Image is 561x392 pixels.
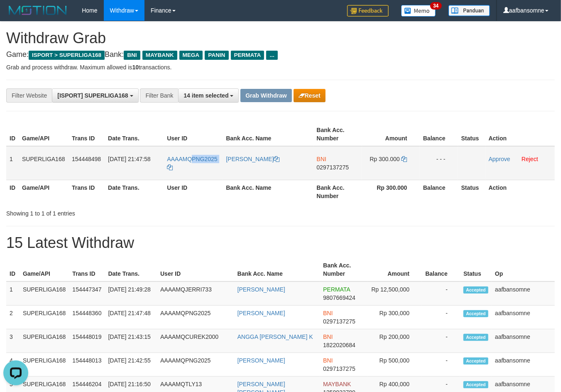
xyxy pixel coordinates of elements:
button: Grab Withdraw [240,89,292,102]
td: - [422,353,460,377]
td: 154447347 [69,282,105,306]
th: Status [460,258,492,282]
td: 4 [6,353,20,377]
span: MAYBANK [323,381,351,387]
img: MOTION_logo.png [6,4,69,17]
th: Op [492,258,555,282]
td: 1 [6,282,20,306]
td: AAAAMQPNG2025 [157,353,234,377]
td: SUPERLIGA168 [20,353,69,377]
td: SUPERLIGA168 [19,146,69,180]
th: User ID [164,180,223,203]
td: [DATE] 21:42:55 [105,353,157,377]
th: Action [485,122,555,146]
a: Approve [489,156,510,162]
td: aafbansomne [492,282,555,306]
span: 14 item selected [184,92,228,99]
td: [DATE] 21:47:48 [105,306,157,329]
h1: 15 Latest Withdraw [6,235,555,251]
th: Trans ID [69,258,105,282]
td: Rp 200,000 [367,329,422,353]
button: Open LiveChat chat widget [3,3,28,28]
span: BNI [317,156,326,162]
span: BNI [323,310,333,316]
td: 154448019 [69,329,105,353]
th: Trans ID [69,180,105,203]
span: Accepted [463,358,488,365]
th: Balance [420,122,458,146]
th: Rp 300.000 [362,180,420,203]
button: [ISPORT] SUPERLIGA168 [52,88,138,103]
span: ... [266,51,277,60]
span: BNI [124,51,140,60]
td: - [422,282,460,306]
td: Rp 12,500,000 [367,282,422,306]
th: Game/API [20,258,69,282]
span: Accepted [463,334,488,341]
span: PANIN [205,51,228,60]
img: Button%20Memo.svg [401,5,436,17]
h1: Withdraw Grab [6,30,555,47]
th: Game/API [19,122,69,146]
td: aafbansomne [492,329,555,353]
span: MAYBANK [142,51,177,60]
th: User ID [164,122,223,146]
th: Game/API [19,180,69,203]
div: Filter Website [6,88,52,103]
th: Date Trans. [105,122,164,146]
span: Copy 0297137275 to clipboard [323,318,355,325]
a: [PERSON_NAME] [226,156,279,162]
th: ID [6,122,19,146]
th: Bank Acc. Name [223,180,313,203]
td: 2 [6,306,20,329]
span: BNI [323,333,333,340]
strong: 10 [132,64,139,71]
span: 34 [430,2,441,10]
span: Accepted [463,310,488,317]
p: Grab and process withdraw. Maximum allowed is transactions. [6,63,555,71]
td: aafbansomne [492,306,555,329]
span: Copy 0297137275 to clipboard [317,164,349,171]
th: Status [458,122,485,146]
th: Amount [362,122,420,146]
th: Amount [367,258,422,282]
span: [ISPORT] SUPERLIGA168 [57,92,128,99]
td: [DATE] 21:49:28 [105,282,157,306]
span: Accepted [463,381,488,388]
td: 3 [6,329,20,353]
a: [PERSON_NAME] [238,286,285,293]
span: 154448498 [72,156,101,162]
span: AAAAMQPNG2025 [167,156,217,162]
img: panduan.png [448,5,490,16]
a: ANGGA [PERSON_NAME] K [238,333,313,340]
td: [DATE] 21:43:15 [105,329,157,353]
td: 1 [6,146,19,180]
th: ID [6,180,19,203]
a: Copy 300000 to clipboard [402,156,407,162]
div: Showing 1 to 1 of 1 entries [6,206,228,218]
td: - [422,329,460,353]
th: Bank Acc. Name [234,258,320,282]
td: SUPERLIGA168 [20,329,69,353]
a: Reject [522,156,538,162]
td: 154448013 [69,353,105,377]
td: - [422,306,460,329]
th: Date Trans. [105,180,164,203]
th: Trans ID [69,122,105,146]
th: Status [458,180,485,203]
span: BNI [323,357,333,364]
span: PERMATA [231,51,265,60]
a: AAAAMQPNG2025 [167,156,217,171]
button: 14 item selected [178,88,239,103]
th: Bank Acc. Number [320,258,367,282]
span: ISPORT > SUPERLIGA168 [29,51,105,60]
img: Feedback.jpg [347,5,389,17]
h4: Game: Bank: [6,51,555,59]
button: Reset [294,89,326,102]
span: Copy 0297137275 to clipboard [323,365,355,372]
td: SUPERLIGA168 [20,306,69,329]
span: PERMATA [323,286,350,293]
span: [DATE] 21:47:58 [108,156,150,162]
th: ID [6,258,20,282]
span: Copy 1822020684 to clipboard [323,342,355,348]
